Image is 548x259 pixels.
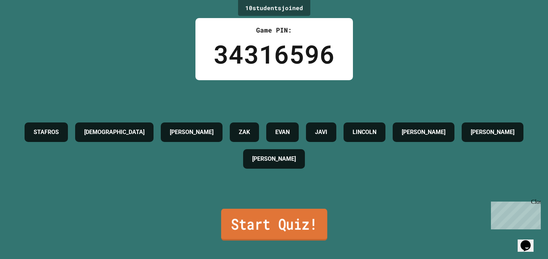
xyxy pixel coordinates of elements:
h4: JAVI [315,128,327,137]
h4: [DEMOGRAPHIC_DATA] [84,128,144,137]
div: Game PIN: [213,25,335,35]
iframe: chat widget [488,199,541,229]
h4: [PERSON_NAME] [170,128,213,137]
a: Start Quiz! [221,209,327,241]
h4: LINCOLN [353,128,376,137]
iframe: chat widget [518,230,541,252]
h4: ZAK [239,128,250,137]
h4: [PERSON_NAME] [471,128,514,137]
div: 34316596 [213,35,335,73]
h4: [PERSON_NAME] [252,155,296,163]
h4: STAFROS [34,128,59,137]
div: Chat with us now!Close [3,3,50,46]
h4: EVAN [275,128,290,137]
h4: [PERSON_NAME] [402,128,445,137]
